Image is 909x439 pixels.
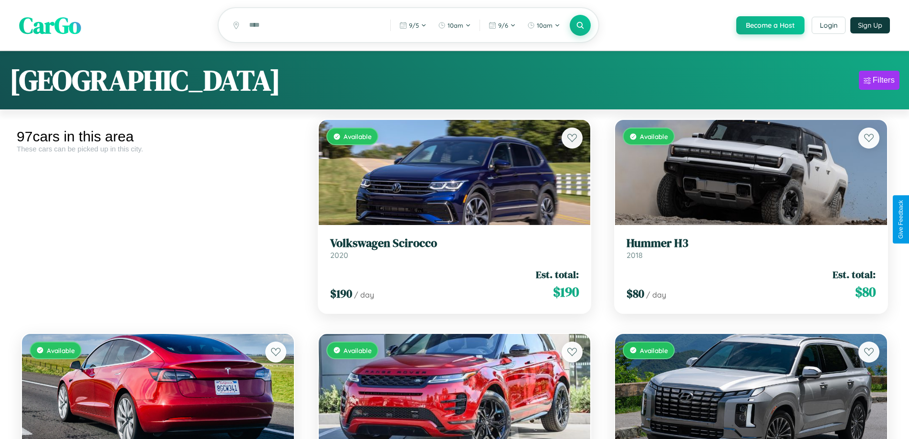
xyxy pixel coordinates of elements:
button: Become a Host [736,16,805,34]
div: Filters [873,75,895,85]
button: 10am [433,18,476,33]
span: 2020 [330,250,348,260]
span: CarGo [19,10,81,41]
span: / day [354,290,374,300]
span: $ 190 [330,286,352,301]
button: Sign Up [850,17,890,33]
span: $ 80 [627,286,644,301]
div: These cars can be picked up in this city. [17,145,299,153]
span: Available [344,132,372,140]
button: 9/5 [395,18,431,33]
span: 9 / 6 [498,21,508,29]
span: 10am [537,21,553,29]
span: 2018 [627,250,643,260]
span: 9 / 5 [409,21,419,29]
a: Hummer H32018 [627,236,876,260]
span: Available [640,346,668,354]
button: 9/6 [484,18,521,33]
span: Available [344,346,372,354]
a: Volkswagen Scirocco2020 [330,236,579,260]
span: 10am [448,21,463,29]
div: 97 cars in this area [17,128,299,145]
button: 10am [522,18,565,33]
span: Available [47,346,75,354]
h1: [GEOGRAPHIC_DATA] [10,61,281,100]
button: Filters [859,71,899,90]
span: / day [646,290,666,300]
h3: Volkswagen Scirocco [330,236,579,250]
button: Login [812,17,846,34]
h3: Hummer H3 [627,236,876,250]
span: Est. total: [536,268,579,281]
span: $ 190 [553,282,579,301]
span: Available [640,132,668,140]
span: $ 80 [855,282,876,301]
div: Give Feedback [898,200,904,239]
span: Est. total: [833,268,876,281]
